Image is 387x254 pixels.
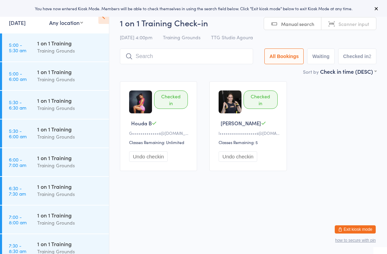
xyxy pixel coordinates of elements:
[37,104,103,112] div: Training Grounds
[154,90,188,109] div: Checked in
[369,54,371,59] div: 2
[37,125,103,133] div: 1 on 1 Training
[303,68,319,75] label: Sort by
[120,17,376,28] h2: 1 on 1 Training Check-in
[9,185,26,196] time: 6:30 - 7:30 am
[9,243,26,254] time: 7:30 - 8:30 am
[307,48,334,64] button: Waiting
[219,151,257,162] button: Undo checkin
[9,157,26,168] time: 6:00 - 7:00 am
[219,130,279,136] div: l••••••••••••••••••s@[DOMAIN_NAME]
[2,148,109,176] a: 6:00 -7:00 am1 on 1 TrainingTraining Grounds
[37,68,103,75] div: 1 on 1 Training
[11,5,376,11] div: You have now entered Kiosk Mode. Members will be able to check themselves in using the search fie...
[37,97,103,104] div: 1 on 1 Training
[2,33,109,61] a: 5:00 -5:30 am1 on 1 TrainingTraining Grounds
[2,177,109,205] a: 6:30 -7:30 am1 on 1 TrainingTraining Grounds
[2,206,109,234] a: 7:00 -8:00 am1 on 1 TrainingTraining Grounds
[219,139,279,145] div: Classes Remaining: 5
[264,48,304,64] button: All Bookings
[9,128,27,139] time: 5:30 - 6:00 am
[2,119,109,147] a: 5:30 -6:00 am1 on 1 TrainingTraining Grounds
[37,39,103,47] div: 1 on 1 Training
[335,225,376,234] button: Exit kiosk mode
[129,139,190,145] div: Classes Remaining: Unlimited
[221,119,261,127] span: [PERSON_NAME]
[9,19,26,26] a: [DATE]
[244,90,277,109] div: Checked in
[129,90,152,113] img: image1720831047.png
[163,34,201,41] span: Training Grounds
[219,90,241,113] img: image1720831959.png
[37,219,103,227] div: Training Grounds
[9,214,27,225] time: 7:00 - 8:00 am
[338,48,377,64] button: Checked in2
[211,34,253,41] span: TTG Studio Agoura
[338,20,369,27] span: Scanner input
[9,99,26,110] time: 5:30 - 6:30 am
[9,71,27,82] time: 5:00 - 6:00 am
[129,130,190,136] div: G•••••••••••••s@[DOMAIN_NAME]
[9,42,26,53] time: 5:00 - 5:30 am
[37,75,103,83] div: Training Grounds
[320,68,376,75] div: Check in time (DESC)
[120,48,253,64] input: Search
[49,19,83,26] div: Any location
[37,211,103,219] div: 1 on 1 Training
[37,183,103,190] div: 1 on 1 Training
[37,240,103,248] div: 1 on 1 Training
[37,190,103,198] div: Training Grounds
[37,154,103,161] div: 1 on 1 Training
[37,161,103,169] div: Training Grounds
[37,133,103,141] div: Training Grounds
[2,62,109,90] a: 5:00 -6:00 am1 on 1 TrainingTraining Grounds
[2,91,109,119] a: 5:30 -6:30 am1 on 1 TrainingTraining Grounds
[120,34,152,41] span: [DATE] 4:00pm
[37,47,103,55] div: Training Grounds
[129,151,168,162] button: Undo checkin
[131,119,152,127] span: Houda B
[281,20,314,27] span: Manual search
[335,238,376,243] button: how to secure with pin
